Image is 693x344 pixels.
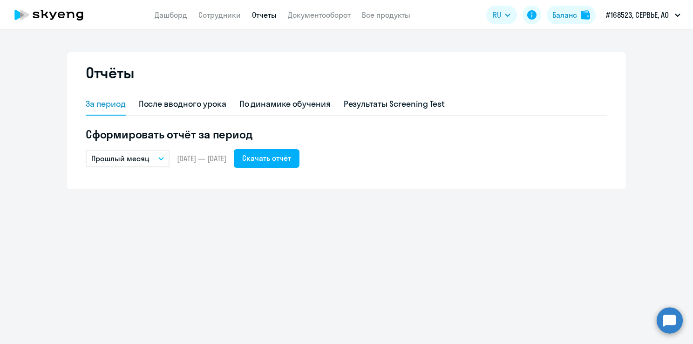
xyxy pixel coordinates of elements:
[242,152,291,164] div: Скачать отчёт
[234,149,299,168] button: Скачать отчёт
[139,98,226,110] div: После вводного урока
[91,153,149,164] p: Прошлый месяц
[239,98,331,110] div: По динамике обучения
[252,10,277,20] a: Отчеты
[86,127,607,142] h5: Сформировать отчёт за период
[288,10,351,20] a: Документооборот
[581,10,590,20] img: balance
[86,150,170,167] button: Прошлый месяц
[177,153,226,164] span: [DATE] — [DATE]
[155,10,187,20] a: Дашборд
[198,10,241,20] a: Сотрудники
[552,9,577,21] div: Баланс
[547,6,596,24] button: Балансbalance
[86,63,134,82] h2: Отчёты
[362,10,410,20] a: Все продукты
[86,98,126,110] div: За период
[493,9,501,21] span: RU
[344,98,445,110] div: Результаты Screening Test
[601,4,685,26] button: #168523, СЕРВЬЕ, АО
[606,9,669,21] p: #168523, СЕРВЬЕ, АО
[486,6,517,24] button: RU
